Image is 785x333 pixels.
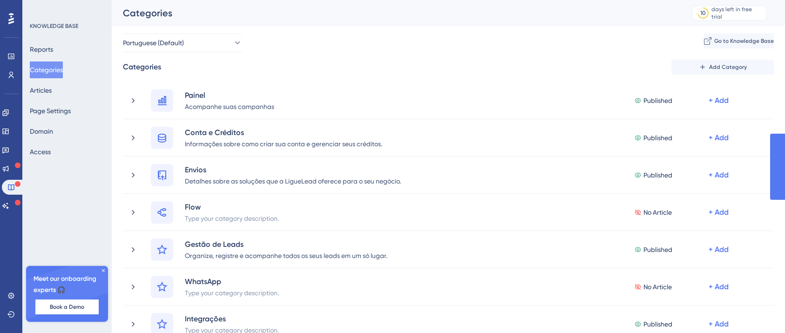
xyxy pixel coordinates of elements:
[709,170,729,181] div: + Add
[30,123,53,140] button: Domain
[643,281,672,292] span: No Article
[704,34,774,48] button: Go to Knowledge Base
[643,207,672,218] span: No Article
[184,201,279,212] div: Flow
[709,281,729,292] div: + Add
[709,63,747,71] span: Add Category
[184,127,383,138] div: Conta e Créditos
[184,212,279,224] div: Type your category description.
[700,9,706,17] div: 10
[746,296,774,324] iframe: UserGuiding AI Assistant Launcher
[643,95,672,106] span: Published
[123,61,161,73] div: Categories
[184,175,401,186] div: Detalhes sobre as soluções que a LigueLead oferece para o seu negócio.
[34,273,101,296] span: Meet our onboarding experts 🎧
[643,170,672,181] span: Published
[643,244,672,255] span: Published
[184,238,388,250] div: Gestão de Leads
[671,60,774,75] button: Add Category
[643,132,672,143] span: Published
[50,303,84,311] span: Book a Demo
[709,95,729,106] div: + Add
[123,7,669,20] div: Categories
[123,37,184,48] span: Portuguese (Default)
[184,250,388,261] div: Organize, registre e acompanhe todos os seus leads em um só lugar.
[711,6,763,20] div: days left in free trial
[30,41,53,58] button: Reports
[30,61,63,78] button: Categories
[709,207,729,218] div: + Add
[35,299,99,314] button: Book a Demo
[184,89,275,101] div: Painel
[714,37,774,45] span: Go to Knowledge Base
[30,82,52,99] button: Articles
[709,319,729,330] div: + Add
[184,164,401,175] div: Envios
[643,319,672,330] span: Published
[30,22,78,30] div: KNOWLEDGE BASE
[709,244,729,255] div: + Add
[30,143,51,160] button: Access
[30,102,71,119] button: Page Settings
[184,101,275,112] div: Acompanhe suas campanhas
[123,34,242,52] button: Portuguese (Default)
[184,276,279,287] div: WhatsApp
[184,138,383,149] div: Informações sobre como criar sua conta e gerenciar seus créditos.
[709,132,729,143] div: + Add
[184,287,279,298] div: Type your category description.
[184,313,279,324] div: Integrações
